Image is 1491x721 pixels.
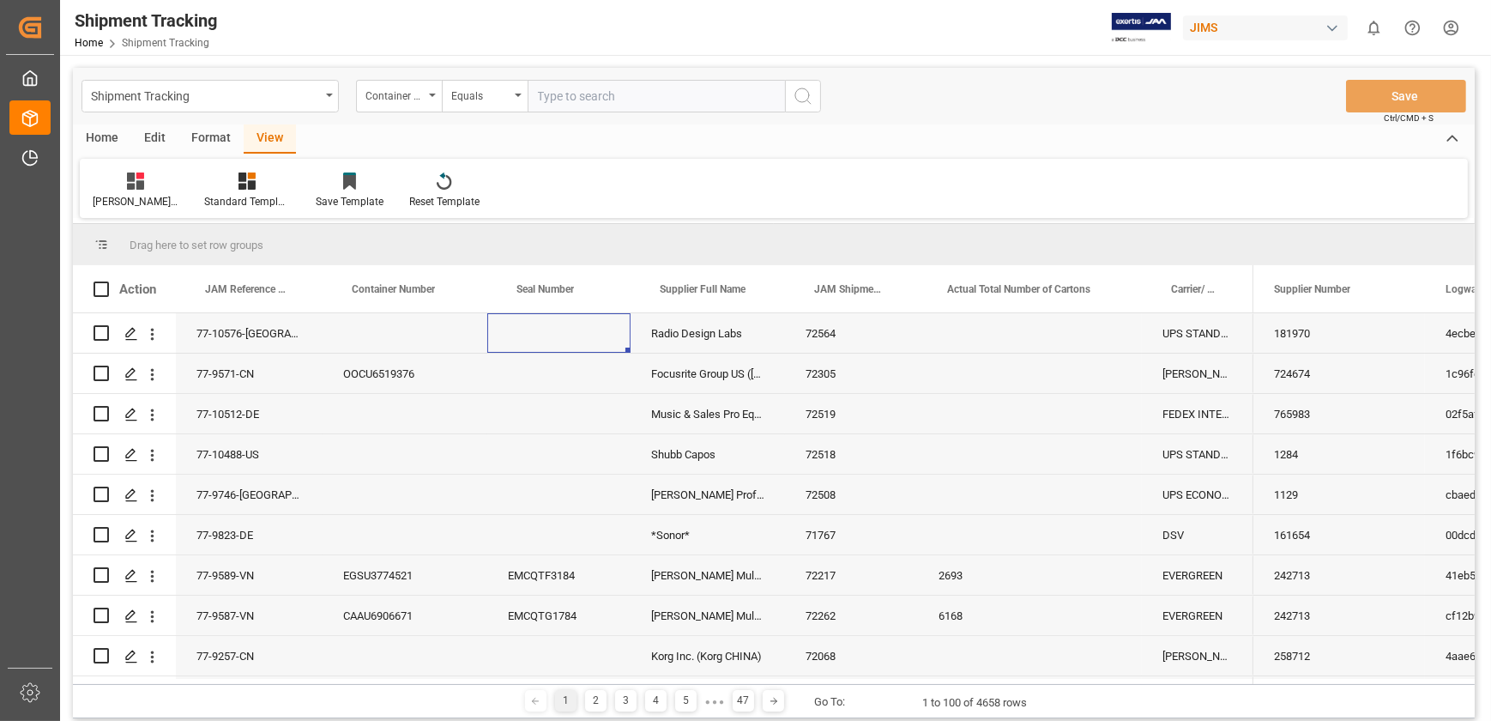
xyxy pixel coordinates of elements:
[1274,283,1350,295] span: Supplier Number
[1142,434,1253,474] div: UPS STANDARD GROUND
[1346,80,1466,112] button: Save
[785,596,918,635] div: 72262
[176,354,323,393] div: 77-9571-CN
[1142,313,1253,353] div: UPS STANDARD GROUND
[81,80,339,112] button: open menu
[1142,515,1253,554] div: DSV
[516,283,574,295] span: Seal Number
[323,555,487,595] div: EGSU3774521
[75,8,217,33] div: Shipment Tracking
[785,475,918,514] div: 72508
[73,394,1253,434] div: Press SPACE to select this row.
[176,475,323,514] div: 77-9746-[GEOGRAPHIC_DATA]
[785,434,918,474] div: 72518
[1142,555,1253,595] div: EVERGREEN
[176,434,323,474] div: 77-10488-US
[131,124,178,154] div: Edit
[1253,354,1425,393] div: 724674
[585,690,607,712] div: 2
[631,555,785,595] div: [PERSON_NAME] Multimedia [GEOGRAPHIC_DATA]
[176,394,323,433] div: 77-10512-DE
[631,394,785,433] div: Music & Sales Pro Equip GmbH [GEOGRAPHIC_DATA]
[631,636,785,676] div: Korg Inc. (Korg CHINA)
[75,37,103,49] a: Home
[119,282,156,297] div: Action
[1253,313,1425,353] div: 181970
[323,676,487,716] div: ONEU9359343
[409,194,480,209] div: Reset Template
[130,239,263,251] span: Drag here to set row groups
[785,394,918,433] div: 72519
[555,690,576,712] div: 1
[244,124,296,154] div: View
[922,694,1027,712] div: 1 to 100 of 4658 rows
[675,690,697,712] div: 5
[1142,636,1253,676] div: [PERSON_NAME]
[73,124,131,154] div: Home
[323,596,487,635] div: CAAU6906671
[631,596,785,635] div: [PERSON_NAME] Multimedia [GEOGRAPHIC_DATA]
[176,555,323,595] div: 77-9589-VN
[814,694,845,711] div: Go To:
[785,636,918,676] div: 72068
[73,676,1253,717] div: Press SPACE to select this row.
[93,194,178,209] div: [PERSON_NAME] containers
[1183,15,1348,40] div: JIMS
[352,283,435,295] span: Container Number
[1253,636,1425,676] div: 258712
[528,80,785,112] input: Type to search
[1253,434,1425,474] div: 1284
[73,475,1253,515] div: Press SPACE to select this row.
[73,555,1253,596] div: Press SPACE to select this row.
[442,80,528,112] button: open menu
[733,690,754,712] div: 47
[176,596,323,635] div: 77-9587-VN
[785,515,918,554] div: 71767
[785,676,918,716] div: 72029
[1183,11,1355,44] button: JIMS
[1142,676,1253,716] div: [PERSON_NAME]
[785,313,918,353] div: 72564
[1142,475,1253,514] div: UPS ECONOMY
[1142,394,1253,433] div: FEDEX INTERNATIONAL ECONOMY
[1393,9,1432,47] button: Help Center
[1355,9,1393,47] button: show 0 new notifications
[814,283,882,295] span: JAM Shipment Number
[323,354,487,393] div: OOCU6519376
[785,80,821,112] button: search button
[615,690,637,712] div: 3
[1112,13,1171,43] img: Exertis%20JAM%20-%20Email%20Logo.jpg_1722504956.jpg
[205,283,287,295] span: JAM Reference Number
[1142,354,1253,393] div: [PERSON_NAME]
[73,515,1253,555] div: Press SPACE to select this row.
[705,695,724,708] div: ● ● ●
[73,434,1253,475] div: Press SPACE to select this row.
[176,313,323,353] div: 77-10576-[GEOGRAPHIC_DATA]
[631,434,785,474] div: Shubb Capos
[487,596,631,635] div: EMCQTG1784
[660,283,745,295] span: Supplier Full Name
[631,475,785,514] div: [PERSON_NAME] Professional, Inc.
[204,194,290,209] div: Standard Templates
[73,636,1253,676] div: Press SPACE to select this row.
[1253,394,1425,433] div: 765983
[451,84,510,104] div: Equals
[631,354,785,393] div: Focusrite Group US ([PERSON_NAME] Audio) GBP
[1253,515,1425,554] div: 161654
[73,313,1253,354] div: Press SPACE to select this row.
[316,194,383,209] div: Save Template
[631,313,785,353] div: Radio Design Labs
[73,596,1253,636] div: Press SPACE to select this row.
[1142,596,1253,635] div: EVERGREEN
[1253,596,1425,635] div: 242713
[1171,283,1217,295] span: Carrier/ Forwarder Name
[1384,112,1434,124] span: Ctrl/CMD + S
[785,555,918,595] div: 72217
[918,555,1142,595] div: 2693
[178,124,244,154] div: Format
[785,354,918,393] div: 72305
[947,283,1090,295] span: Actual Total Number of Cartons
[91,84,320,106] div: Shipment Tracking
[365,84,424,104] div: Container Number
[1253,676,1425,716] div: 258711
